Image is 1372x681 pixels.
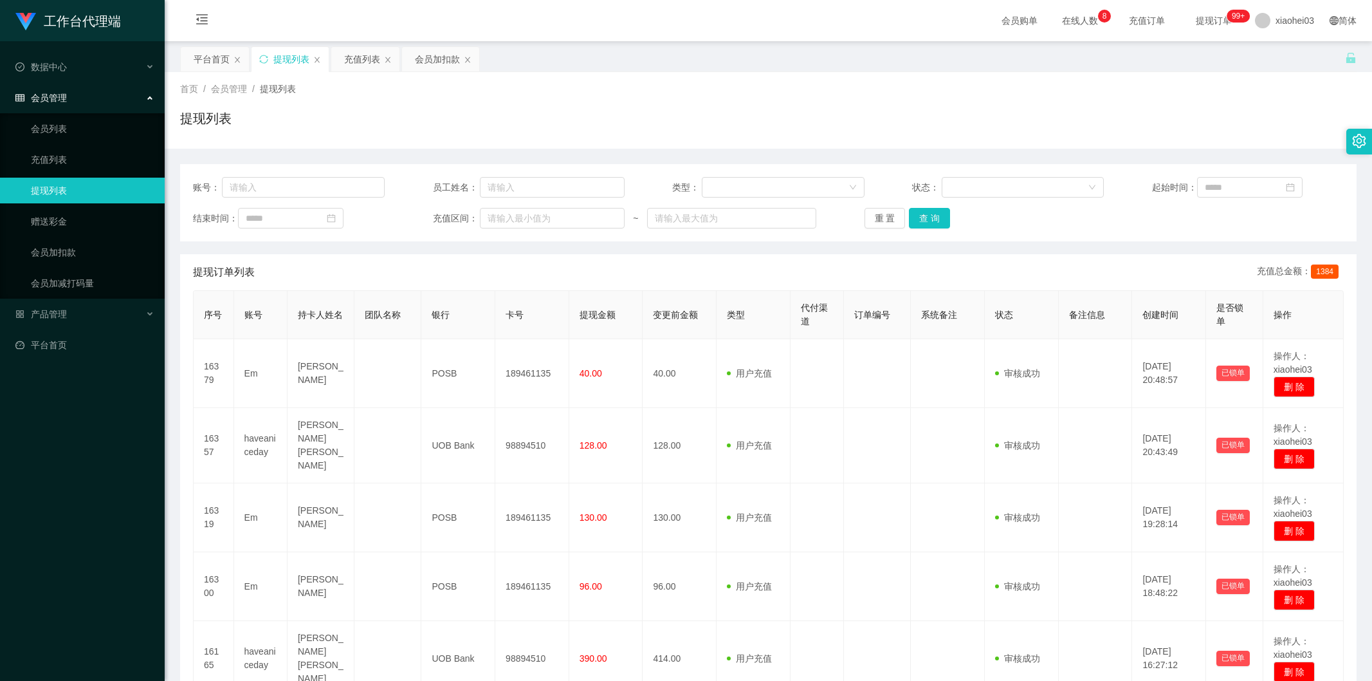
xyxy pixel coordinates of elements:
td: [DATE] 20:48:57 [1132,339,1206,408]
span: 操作 [1274,310,1292,320]
span: 结束时间： [193,212,238,225]
span: 128.00 [580,440,607,451]
button: 已锁单 [1216,438,1250,453]
td: POSB [421,483,495,552]
i: 图标: global [1330,16,1339,25]
h1: 提现列表 [180,109,232,128]
span: 充值订单 [1122,16,1171,25]
td: 96.00 [643,552,717,621]
span: 审核成功 [995,581,1040,592]
i: 图标: down [849,183,857,192]
span: 状态： [912,181,942,194]
td: 16357 [194,408,234,483]
button: 已锁单 [1216,510,1250,525]
span: 数据中心 [15,62,67,72]
td: Em [234,339,288,408]
button: 已锁单 [1216,579,1250,594]
sup: 8 [1098,10,1111,23]
span: 订单编号 [854,310,890,320]
span: 会员管理 [15,93,67,103]
span: 账号： [193,181,222,194]
i: 图标: calendar [327,214,336,223]
button: 已锁单 [1216,366,1250,381]
img: logo.9652507e.png [15,13,36,31]
a: 会员列表 [31,116,154,142]
a: 工作台代理端 [15,15,121,26]
span: 审核成功 [995,512,1040,523]
span: ~ [625,212,647,225]
span: 变更前金额 [653,310,698,320]
span: 390.00 [580,653,607,664]
span: 会员管理 [211,84,247,94]
span: 40.00 [580,368,602,378]
span: / [252,84,255,94]
td: 40.00 [643,339,717,408]
sup: 939 [1227,10,1250,23]
button: 删 除 [1274,449,1315,469]
i: 图标: menu-fold [180,1,224,42]
span: 是否锁单 [1216,303,1243,326]
button: 删 除 [1274,377,1315,397]
span: 提现订单列表 [193,265,255,280]
button: 查 询 [909,208,950,229]
span: 审核成功 [995,368,1040,378]
span: 提现订单 [1189,16,1238,25]
td: POSB [421,552,495,621]
span: 类型： [672,181,702,194]
a: 赠送彩金 [31,209,154,234]
input: 请输入最小值为 [480,208,625,229]
span: 审核成功 [995,653,1040,664]
input: 请输入最大值为 [647,208,816,229]
span: 充值区间： [433,212,480,225]
td: [DATE] 20:43:49 [1132,408,1206,483]
td: 189461135 [495,552,569,621]
span: 备注信息 [1069,310,1105,320]
div: 会员加扣款 [415,47,460,71]
button: 删 除 [1274,590,1315,610]
input: 请输入 [480,177,625,198]
div: 平台首页 [194,47,230,71]
span: 提现列表 [260,84,296,94]
td: 128.00 [643,408,717,483]
a: 提现列表 [31,178,154,203]
td: 189461135 [495,483,569,552]
td: POSB [421,339,495,408]
span: / [203,84,206,94]
span: 130.00 [580,512,607,523]
td: [PERSON_NAME] [288,552,354,621]
input: 请输入 [222,177,385,198]
span: 类型 [727,310,745,320]
a: 会员加减打码量 [31,270,154,296]
td: 16300 [194,552,234,621]
span: 产品管理 [15,309,67,319]
span: 代付渠道 [801,303,828,326]
i: 图标: close [233,56,241,64]
div: 充值总金额： [1257,265,1344,280]
button: 删 除 [1274,521,1315,541]
i: 图标: close [313,56,321,64]
td: [PERSON_NAME] [PERSON_NAME] [288,408,354,483]
span: 状态 [995,310,1013,320]
span: 操作人：xiaohei03 [1274,636,1312,660]
a: 充值列表 [31,147,154,173]
span: 账号 [244,310,262,320]
span: 用户充值 [727,512,772,523]
span: 用户充值 [727,368,772,378]
i: 图标: calendar [1286,183,1295,192]
p: 8 [1102,10,1107,23]
span: 创建时间 [1142,310,1178,320]
span: 用户充值 [727,653,772,664]
button: 已锁单 [1216,651,1250,666]
span: 系统备注 [921,310,957,320]
td: 16379 [194,339,234,408]
td: 189461135 [495,339,569,408]
i: 图标: check-circle-o [15,62,24,71]
span: 操作人：xiaohei03 [1274,351,1312,375]
span: 起始时间： [1152,181,1197,194]
span: 团队名称 [365,310,401,320]
span: 操作人：xiaohei03 [1274,423,1312,447]
span: 员工姓名： [433,181,480,194]
i: 图标: close [464,56,471,64]
span: 首页 [180,84,198,94]
td: [DATE] 19:28:14 [1132,483,1206,552]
